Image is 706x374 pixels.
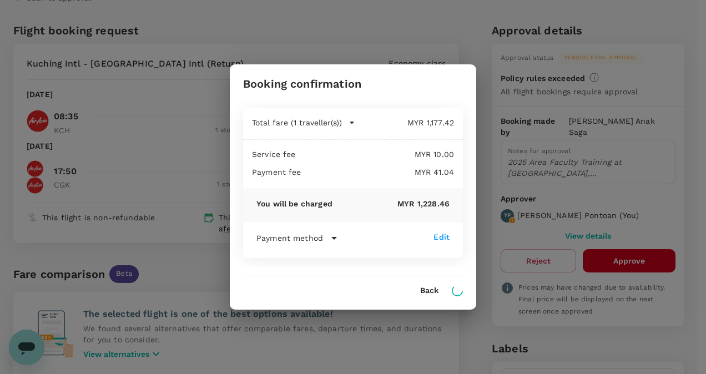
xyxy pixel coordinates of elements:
[252,166,301,178] p: Payment fee
[243,78,361,90] h3: Booking confirmation
[296,149,454,160] p: MYR 10.00
[433,231,450,242] div: Edit
[420,286,438,295] button: Back
[355,117,454,128] p: MYR 1,177.42
[252,117,342,128] p: Total fare (1 traveller(s))
[256,233,323,244] p: Payment method
[256,198,332,209] p: You will be charged
[252,149,296,160] p: Service fee
[332,198,450,209] p: MYR 1,228.46
[301,166,454,178] p: MYR 41.04
[252,117,355,128] button: Total fare (1 traveller(s))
